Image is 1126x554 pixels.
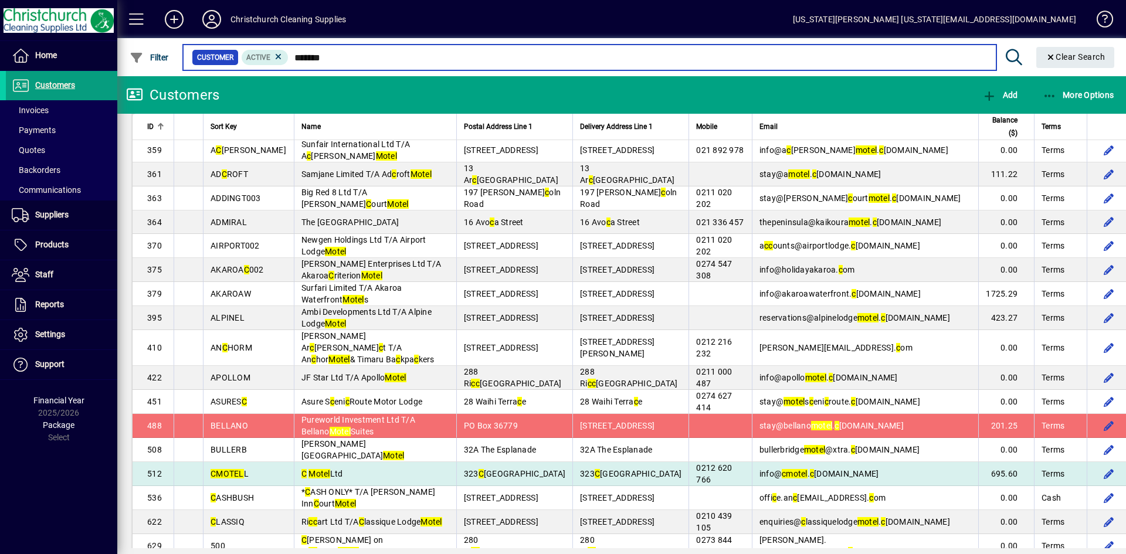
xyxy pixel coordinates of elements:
span: Filter [130,53,169,62]
span: [STREET_ADDRESS] [464,289,538,298]
em: c [896,343,900,352]
em: c [881,313,885,322]
span: Ltd [301,469,343,478]
td: 0.00 [978,210,1034,234]
em: motel [857,313,879,322]
em: c [414,355,418,364]
span: 13 Ar [GEOGRAPHIC_DATA] [464,164,558,185]
em: Motel [308,469,330,478]
span: Home [35,50,57,60]
span: AKAROA 002 [211,265,264,274]
span: [PERSON_NAME] Enterprises Ltd T/A Akaroa riterion [301,259,441,280]
td: 201.25 [978,414,1034,438]
em: c [476,379,480,388]
span: Settings [35,329,65,339]
button: Edit [1099,165,1118,183]
span: 32A The Esplanade [580,445,652,454]
em: c [764,241,768,250]
span: Products [35,240,69,249]
em: c [379,343,383,352]
em: Motel [325,319,346,328]
span: Payments [12,125,56,135]
span: 488 [147,421,162,430]
em: Motel [411,169,432,179]
em: c [517,397,521,406]
span: [STREET_ADDRESS] [464,517,538,526]
span: 0211 000 487 [696,367,732,388]
span: Terms [1042,312,1064,324]
em: c [768,241,772,250]
em: c [835,421,839,430]
span: 375 [147,265,162,274]
span: [PERSON_NAME][EMAIL_ADDRESS]. om [759,343,913,352]
em: Motel [376,151,397,161]
em: C [314,499,319,508]
span: 16 Avo a Street [580,217,640,227]
em: c [589,175,593,185]
span: ASHBUSH [211,493,254,502]
span: Asure S eni Route Motor Lodge [301,397,422,406]
em: C [328,271,334,280]
span: Cash [1042,492,1061,504]
span: [STREET_ADDRESS] [464,313,538,322]
span: 28 Waihi Terra e [580,397,642,406]
span: 0211 020 202 [696,235,732,256]
span: 197 [PERSON_NAME] oln Road [580,188,677,209]
em: Motel [361,271,382,280]
span: 16 Avo a Street [464,217,524,227]
em: c [311,355,316,364]
a: Invoices [6,100,117,120]
div: Christchurch Cleaning Supplies [230,10,346,29]
button: Edit [1099,189,1118,208]
em: c [308,517,313,526]
span: Terms [1042,372,1064,383]
em: c [588,379,592,388]
em: c [782,469,786,478]
em: c [873,217,877,227]
button: Edit [1099,141,1118,159]
td: 0.00 [978,258,1034,282]
span: Terms [1042,444,1064,456]
span: 197 [PERSON_NAME] oln Road [464,188,561,209]
span: Surfari Limited T/A Akaroa Waterfront s [301,283,402,304]
span: 379 [147,289,162,298]
em: motel [869,193,890,203]
span: Communications [12,185,81,195]
span: Terms [1042,420,1064,431]
span: 323 [GEOGRAPHIC_DATA] [580,469,681,478]
em: c [307,151,311,161]
button: Clear [1036,47,1115,68]
div: Email [759,120,972,133]
span: thepeninsula@kaikoura . [DOMAIN_NAME] [759,217,941,227]
span: Clear Search [1046,52,1105,62]
em: motel [784,397,805,406]
span: [STREET_ADDRESS] [580,289,654,298]
span: [PERSON_NAME][GEOGRAPHIC_DATA] [301,439,405,460]
button: Edit [1099,260,1118,279]
span: Terms [1042,288,1064,300]
em: Motel [383,451,404,460]
em: c [879,145,883,155]
span: Terms [1042,264,1064,276]
button: Edit [1099,488,1118,507]
span: BELLANO [211,421,248,430]
button: Edit [1099,392,1118,411]
span: Terms [1042,240,1064,251]
em: c [310,343,314,352]
span: JF Star Ltd T/A Apollo [301,373,406,382]
button: Edit [1099,440,1118,459]
div: Customers [126,86,219,104]
em: c [786,145,791,155]
span: [STREET_ADDRESS] [464,493,538,502]
em: c [606,217,611,227]
span: 32A The Esplanade [464,445,536,454]
em: c [793,493,797,502]
em: c [851,445,855,454]
span: Customers [35,80,75,90]
span: [STREET_ADDRESS] [580,313,654,322]
span: 0212 620 766 [696,463,732,484]
span: 359 [147,145,162,155]
em: c [392,169,396,179]
td: 0.00 [978,186,1034,210]
em: c [851,397,855,406]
